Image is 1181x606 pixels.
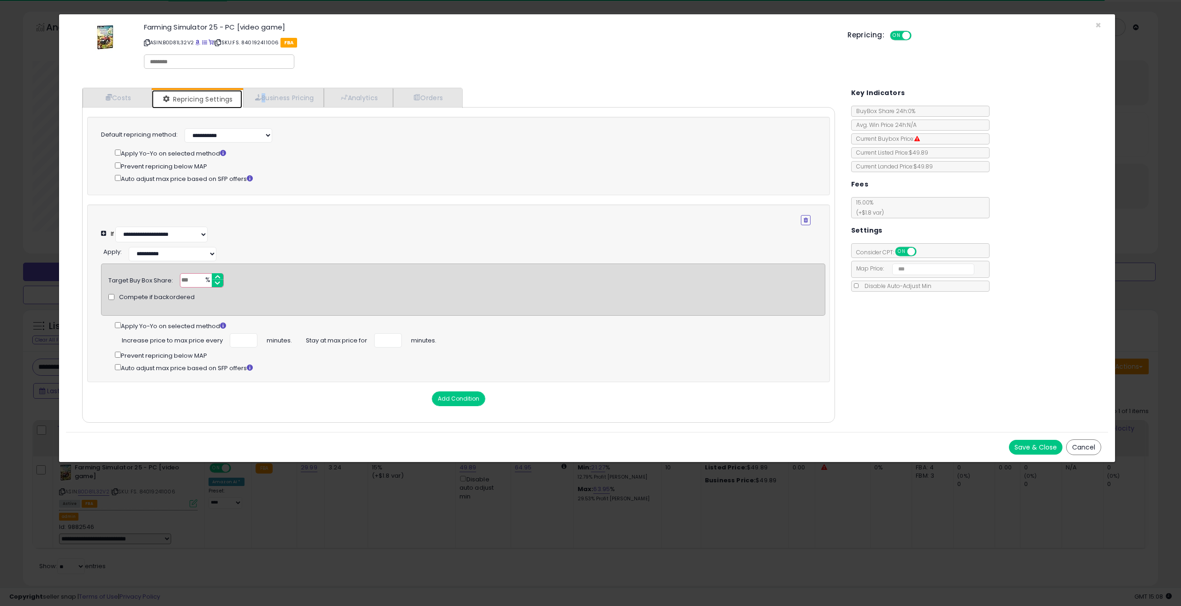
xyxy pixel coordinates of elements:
[115,362,825,373] div: Auto adjust max price based on SFP offers
[847,31,884,39] h5: Repricing:
[119,293,195,302] span: Compete if backordered
[393,88,461,107] a: Orders
[915,248,930,256] span: OFF
[891,32,902,40] span: ON
[324,88,393,107] a: Analytics
[280,38,298,48] span: FBA
[122,333,223,345] span: Increase price to max price every
[195,39,200,46] a: BuyBox page
[852,248,929,256] span: Consider CPT:
[851,179,869,190] h5: Fees
[851,225,883,236] h5: Settings
[910,32,925,40] span: OFF
[83,88,152,107] a: Costs
[914,136,920,142] i: Suppressed Buy Box
[1066,439,1101,455] button: Cancel
[852,107,915,115] span: BuyBox Share 24h: 0%
[115,173,811,184] div: Auto adjust max price based on SFP offers
[115,350,825,360] div: Prevent repricing below MAP
[860,282,931,290] span: Disable Auto-Adjust Min
[852,135,920,143] span: Current Buybox Price:
[144,24,834,30] h3: Farming Simulator 25 - PC [video game]
[95,24,115,51] img: 51cDUqy4hjL._SL60_.jpg
[103,247,120,256] span: Apply
[852,209,884,216] span: (+$1.8 var)
[851,87,905,99] h5: Key Indicators
[852,162,933,170] span: Current Landed Price: $49.89
[267,333,292,345] span: minutes.
[200,274,215,288] span: %
[852,149,928,156] span: Current Listed Price: $49.89
[432,391,485,406] button: Add Condition
[1009,440,1062,455] button: Save & Close
[896,248,907,256] span: ON
[306,333,367,345] span: Stay at max price for
[209,39,214,46] a: Your listing only
[411,333,436,345] span: minutes.
[202,39,207,46] a: All offer listings
[101,131,178,139] label: Default repricing method:
[108,273,173,285] div: Target Buy Box Share:
[1095,18,1101,32] span: ×
[852,264,975,272] span: Map Price:
[852,198,884,216] span: 15.00 %
[115,148,811,158] div: Apply Yo-Yo on selected method
[804,217,808,223] i: Remove Condition
[144,35,834,50] p: ASIN: B0D81L32V2 | SKU: FS. 840192411006
[852,121,917,129] span: Avg. Win Price 24h: N/A
[115,161,811,171] div: Prevent repricing below MAP
[152,90,242,108] a: Repricing Settings
[243,88,324,107] a: Business Pricing
[103,245,122,257] div: :
[115,320,825,331] div: Apply Yo-Yo on selected method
